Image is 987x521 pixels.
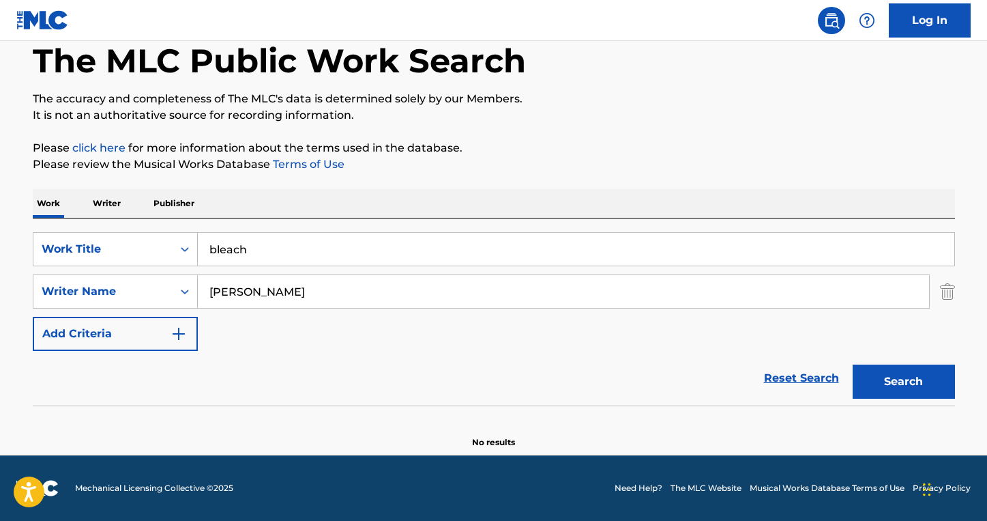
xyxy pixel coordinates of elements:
a: Privacy Policy [913,482,971,494]
img: logo [16,480,59,496]
p: Writer [89,189,125,218]
div: Work Title [42,241,164,257]
button: Search [853,365,955,399]
p: Please review the Musical Works Database [33,156,955,173]
a: The MLC Website [671,482,741,494]
p: It is not an authoritative source for recording information. [33,107,955,124]
form: Search Form [33,232,955,406]
a: Need Help? [615,482,662,494]
img: help [859,12,875,29]
p: Please for more information about the terms used in the database. [33,140,955,156]
a: Log In [889,3,971,38]
img: Delete Criterion [940,274,955,309]
img: MLC Logo [16,10,69,30]
img: 9d2ae6d4665cec9f34b9.svg [171,326,187,342]
div: Help [853,7,881,34]
img: search [823,12,840,29]
p: No results [472,420,515,449]
button: Add Criteria [33,317,198,351]
h1: The MLC Public Work Search [33,40,526,81]
div: Writer Name [42,283,164,300]
a: Reset Search [757,363,846,393]
a: Musical Works Database Terms of Use [750,482,904,494]
span: Mechanical Licensing Collective © 2025 [75,482,233,494]
a: Public Search [818,7,845,34]
p: Publisher [149,189,198,218]
p: Work [33,189,64,218]
p: The accuracy and completeness of The MLC's data is determined solely by our Members. [33,91,955,107]
a: Terms of Use [270,158,344,171]
a: click here [72,141,126,154]
div: Drag [923,469,931,510]
iframe: Chat Widget [919,455,987,521]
